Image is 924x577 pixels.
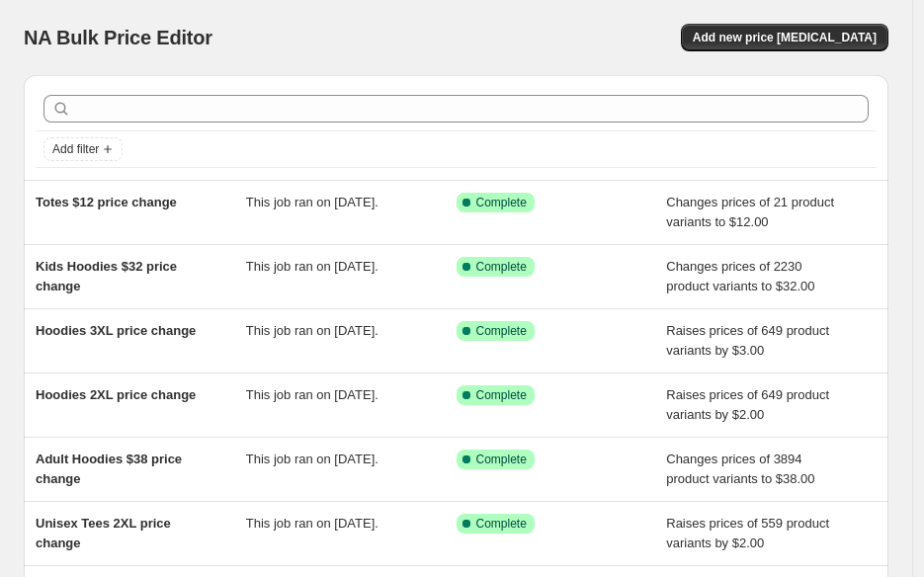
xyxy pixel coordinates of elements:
[36,323,196,338] span: Hoodies 3XL price change
[24,27,212,48] span: NA Bulk Price Editor
[476,259,527,275] span: Complete
[666,387,829,422] span: Raises prices of 649 product variants by $2.00
[36,387,196,402] span: Hoodies 2XL price change
[246,323,378,338] span: This job ran on [DATE].
[246,259,378,274] span: This job ran on [DATE].
[476,516,527,532] span: Complete
[666,516,829,550] span: Raises prices of 559 product variants by $2.00
[36,259,177,293] span: Kids Hoodies $32 price change
[246,516,378,531] span: This job ran on [DATE].
[246,387,378,402] span: This job ran on [DATE].
[693,30,877,45] span: Add new price [MEDICAL_DATA]
[36,516,171,550] span: Unisex Tees 2XL price change
[36,195,177,209] span: Totes $12 price change
[476,195,527,210] span: Complete
[43,137,123,161] button: Add filter
[476,323,527,339] span: Complete
[36,452,182,486] span: Adult Hoodies $38 price change
[476,452,527,467] span: Complete
[681,24,888,51] button: Add new price [MEDICAL_DATA]
[666,323,829,358] span: Raises prices of 649 product variants by $3.00
[666,195,834,229] span: Changes prices of 21 product variants to $12.00
[666,452,814,486] span: Changes prices of 3894 product variants to $38.00
[476,387,527,403] span: Complete
[246,452,378,466] span: This job ran on [DATE].
[246,195,378,209] span: This job ran on [DATE].
[666,259,814,293] span: Changes prices of 2230 product variants to $32.00
[52,141,99,157] span: Add filter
